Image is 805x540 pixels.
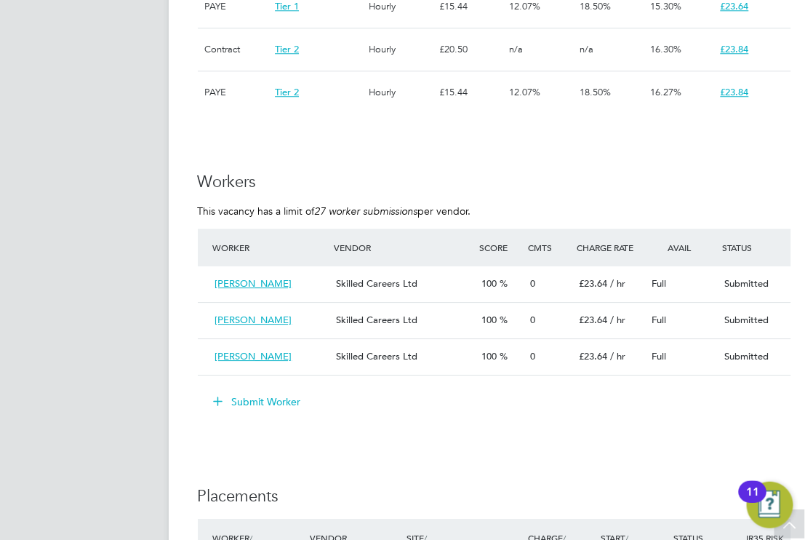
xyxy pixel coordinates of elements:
div: Hourly [365,71,436,114]
span: n/a [580,43,593,55]
span: £23.84 [721,43,749,55]
span: Full [652,314,666,326]
div: Avail [646,234,718,261]
h3: Placements [198,486,791,507]
div: 11 [746,492,759,511]
span: 100 [481,314,497,326]
span: 0 [530,314,535,326]
span: / hr [610,314,625,326]
div: Worker [209,234,331,261]
div: Submitted [718,309,791,333]
span: Full [652,277,666,290]
span: Skilled Careers Ltd [336,314,417,326]
span: [PERSON_NAME] [215,314,292,326]
span: n/a [510,43,524,55]
span: 12.07% [510,86,541,98]
span: £23.64 [579,350,607,362]
span: / hr [610,350,625,362]
span: 16.27% [650,86,681,98]
button: Submit Worker [204,390,313,413]
span: Skilled Careers Ltd [336,350,417,362]
span: £23.84 [721,86,749,98]
div: Contract [201,28,272,71]
div: Charge Rate [573,234,646,261]
span: / hr [610,277,625,290]
span: Tier 2 [275,86,299,98]
button: Open Resource Center, 11 new notifications [747,482,793,528]
div: Hourly [365,28,436,71]
span: [PERSON_NAME] [215,350,292,362]
span: Tier 2 [275,43,299,55]
span: £23.64 [579,314,607,326]
div: Score [476,234,524,261]
div: £20.50 [436,28,506,71]
div: Cmts [524,234,573,261]
span: £23.64 [579,277,607,290]
span: Full [652,350,666,362]
span: 0 [530,277,535,290]
p: This vacancy has a limit of per vendor. [198,205,791,218]
div: Submitted [718,272,791,296]
div: PAYE [201,71,272,114]
h3: Workers [198,172,791,193]
div: Vendor [330,234,476,261]
div: Submitted [718,345,791,369]
em: 27 worker submissions [315,205,418,218]
span: 0 [530,350,535,362]
span: 18.50% [580,86,611,98]
span: [PERSON_NAME] [215,277,292,290]
span: 100 [481,350,497,362]
div: £15.44 [436,71,506,114]
span: 16.30% [650,43,681,55]
span: 100 [481,277,497,290]
span: Skilled Careers Ltd [336,277,417,290]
